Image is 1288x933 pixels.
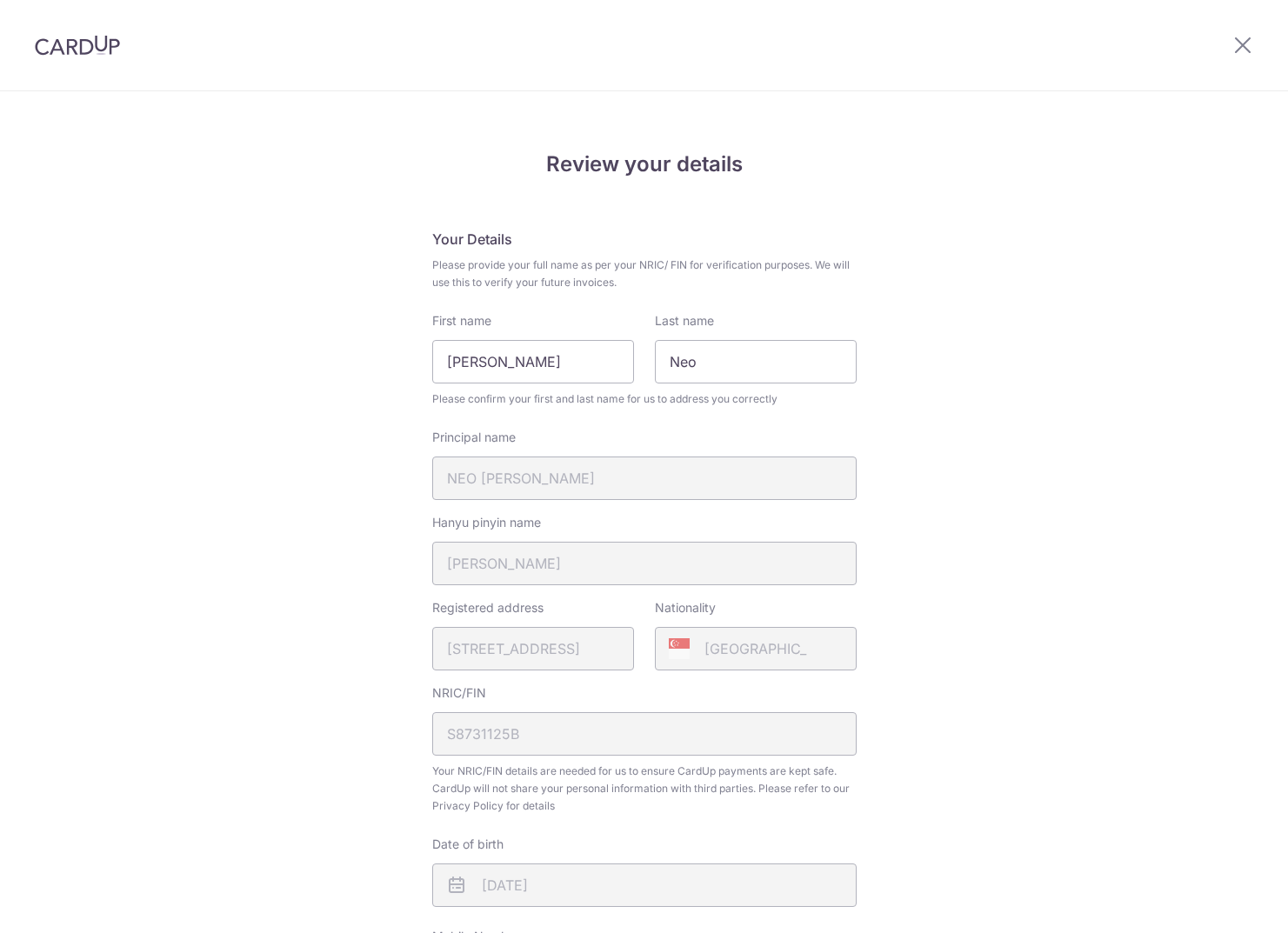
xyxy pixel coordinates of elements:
[432,429,516,446] label: Principal name
[432,763,857,815] span: Your NRIC/FIN details are needed for us to ensure CardUp payments are kept safe. CardUp will not ...
[35,35,120,56] img: CardUp
[432,340,634,383] input: First Name
[432,312,491,330] label: First name
[432,257,857,291] span: Please provide your full name as per your NRIC/ FIN for verification purposes. We will use this t...
[655,599,716,616] label: Nationality
[655,340,857,383] input: Last name
[432,684,486,702] label: NRIC/FIN
[432,390,857,408] span: Please confirm your first and last name for us to address you correctly
[432,836,504,853] label: Date of birth
[432,599,544,616] label: Registered address
[1176,881,1271,924] iframe: Opens a widget where you can find more information
[655,312,714,330] label: Last name
[432,229,857,250] h5: Your Details
[432,149,857,180] h4: Review your details
[432,514,541,531] label: Hanyu pinyin name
